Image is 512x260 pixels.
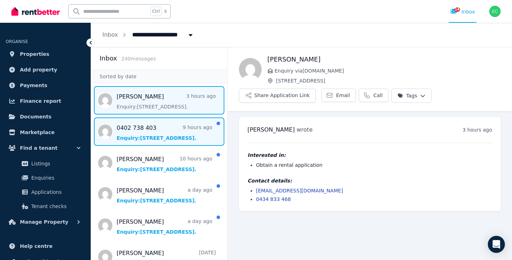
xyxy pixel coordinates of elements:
a: Inbox [102,31,118,38]
img: ERIC CHEN [489,6,501,17]
img: RentBetter [11,6,60,17]
span: Manage Property [20,218,68,226]
a: [PERSON_NAME]3 hours agoEnquiry:[STREET_ADDRESS]. [117,92,216,110]
div: Sorted by date [91,70,227,83]
span: Ctrl [150,7,161,16]
span: Marketplace [20,128,54,137]
a: Email [321,89,356,102]
a: Applications [9,185,82,199]
a: Enquiries [9,171,82,185]
time: 3 hours ago [463,127,492,133]
span: Add property [20,65,57,74]
span: Applications [31,188,79,196]
span: Help centre [20,242,53,250]
span: Call [373,92,383,99]
a: [EMAIL_ADDRESS][DOMAIN_NAME] [256,188,343,193]
a: Add property [6,63,85,77]
span: Finance report [20,97,61,105]
a: Properties [6,47,85,61]
span: Enquiry via [DOMAIN_NAME] [274,67,501,74]
span: Email [336,92,350,99]
button: Manage Property [6,215,85,229]
button: Share Application Link [239,89,316,103]
a: [PERSON_NAME]10 hours agoEnquiry:[STREET_ADDRESS]. [117,155,212,173]
span: Payments [20,81,47,90]
a: Help centre [6,239,85,253]
a: Tenant checks [9,199,82,213]
div: Open Intercom Messenger [488,236,505,253]
a: Documents [6,110,85,124]
a: Listings [9,156,82,171]
span: [PERSON_NAME] [247,126,295,133]
span: ORGANISE [6,39,28,44]
div: Inbox [450,8,475,15]
h2: Inbox [100,53,117,63]
span: Listings [31,159,79,168]
span: Find a tenant [20,144,58,152]
a: Finance report [6,94,85,108]
a: [PERSON_NAME]a day agoEnquiry:[STREET_ADDRESS]. [117,218,212,235]
button: Tags [391,89,432,103]
a: Payments [6,78,85,92]
span: [STREET_ADDRESS] [276,77,501,84]
span: wrote [297,126,313,133]
span: 14 [454,7,460,12]
h1: [PERSON_NAME] [267,54,501,64]
h4: Interested in: [247,152,492,159]
span: Documents [20,112,52,121]
span: Properties [20,50,49,58]
nav: Breadcrumb [91,23,206,47]
span: k [164,9,167,14]
h4: Contact details: [247,177,492,184]
img: Makayla pearl [239,58,262,81]
button: Find a tenant [6,141,85,155]
a: Call [359,89,389,102]
a: 0434 833 468 [256,196,291,202]
span: Tags [398,92,417,99]
li: Obtain a rental application [256,161,492,169]
a: 0402 738 4039 hours agoEnquiry:[STREET_ADDRESS]. [117,124,212,142]
span: Enquiries [31,174,79,182]
a: Marketplace [6,125,85,139]
span: Tenant checks [31,202,79,211]
span: 240 message s [121,56,156,62]
a: [PERSON_NAME]a day agoEnquiry:[STREET_ADDRESS]. [117,186,212,204]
